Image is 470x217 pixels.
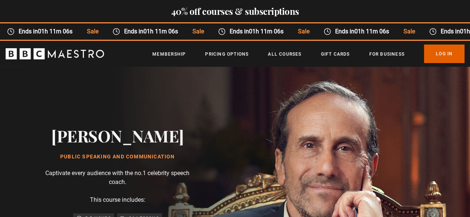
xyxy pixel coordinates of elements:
nav: Primary [152,45,464,63]
span: Sale [290,27,316,36]
a: Pricing Options [205,50,249,58]
span: Sale [185,27,210,36]
span: Ends in [14,27,79,36]
a: Gift Cards [321,50,350,58]
a: All Courses [268,50,301,58]
time: 01h 11m 06s [248,28,283,35]
time: 01h 11m 06s [143,28,177,35]
span: Ends in [225,27,290,36]
h1: Public Speaking and Communication [51,154,184,160]
a: For business [369,50,404,58]
h2: [PERSON_NAME] [51,126,184,145]
p: This course includes: [90,195,145,204]
span: Sale [395,27,421,36]
time: 01h 11m 06s [37,28,72,35]
span: Sale [79,27,105,36]
p: Captivate every audience with the no.1 celebrity speech coach. [45,169,191,187]
span: Ends in [119,27,184,36]
span: Ends in [330,27,395,36]
a: Membership [152,50,186,58]
svg: BBC Maestro [6,48,104,59]
time: 01h 11m 06s [354,28,388,35]
a: Log In [424,45,464,63]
